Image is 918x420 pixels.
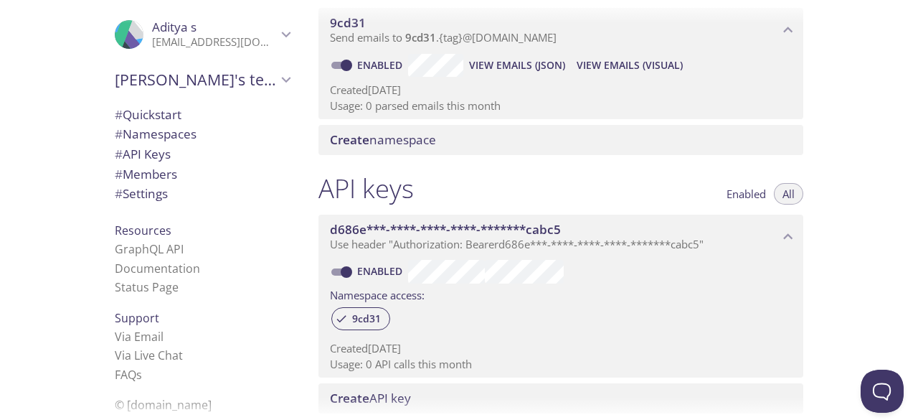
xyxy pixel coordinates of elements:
[318,172,414,205] h1: API keys
[330,131,436,148] span: namespace
[115,223,171,238] span: Resources
[318,383,803,414] div: Create API Key
[103,144,301,164] div: API Keys
[330,131,369,148] span: Create
[318,8,803,52] div: 9cd31 namespace
[330,83,792,98] p: Created [DATE]
[318,125,803,155] div: Create namespace
[115,329,164,345] a: Via Email
[103,164,301,185] div: Members
[115,106,181,123] span: Quickstart
[330,30,557,45] span: Send emails to . {tag} @[DOMAIN_NAME]
[103,11,301,58] div: Aditya s
[103,124,301,144] div: Namespaces
[115,126,197,142] span: Namespaces
[103,184,301,204] div: Team Settings
[718,183,775,205] button: Enabled
[115,146,123,162] span: #
[577,57,683,74] span: View Emails (Visual)
[571,54,688,77] button: View Emails (Visual)
[115,106,123,123] span: #
[344,312,389,325] span: 9cd31
[330,357,792,372] p: Usage: 0 API calls this month
[861,370,904,413] iframe: Help Scout Beacon - Open
[330,98,792,113] p: Usage: 0 parsed emails this month
[152,19,197,35] span: Aditya s
[330,341,792,356] p: Created [DATE]
[774,183,803,205] button: All
[103,105,301,125] div: Quickstart
[152,35,277,50] p: [EMAIL_ADDRESS][DOMAIN_NAME]
[103,61,301,98] div: Aditya's team
[115,185,168,202] span: Settings
[330,284,425,304] label: Namespace access:
[115,185,123,202] span: #
[463,54,571,77] button: View Emails (JSON)
[136,367,142,383] span: s
[115,241,184,257] a: GraphQL API
[115,126,123,142] span: #
[115,310,159,326] span: Support
[115,261,200,276] a: Documentation
[115,166,123,182] span: #
[115,146,171,162] span: API Keys
[115,367,142,383] a: FAQ
[115,70,277,90] span: [PERSON_NAME]'s team
[115,166,177,182] span: Members
[469,57,565,74] span: View Emails (JSON)
[405,30,436,45] span: 9cd31
[115,279,179,295] a: Status Page
[355,58,408,72] a: Enabled
[355,264,408,278] a: Enabled
[115,347,183,363] a: Via Live Chat
[331,307,390,330] div: 9cd31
